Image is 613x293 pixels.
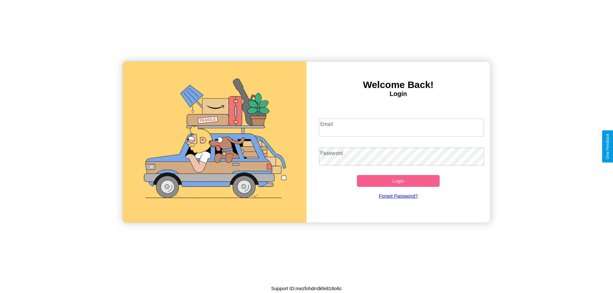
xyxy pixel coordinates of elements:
[306,79,490,90] h3: Welcome Back!
[605,134,610,159] div: Give Feedback
[271,284,342,293] p: Support ID: mezfohdrrdkfe818o6c
[316,187,481,205] a: Forgot Password?
[357,175,440,187] button: Login
[123,62,306,223] img: gif
[306,90,490,98] h4: Login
